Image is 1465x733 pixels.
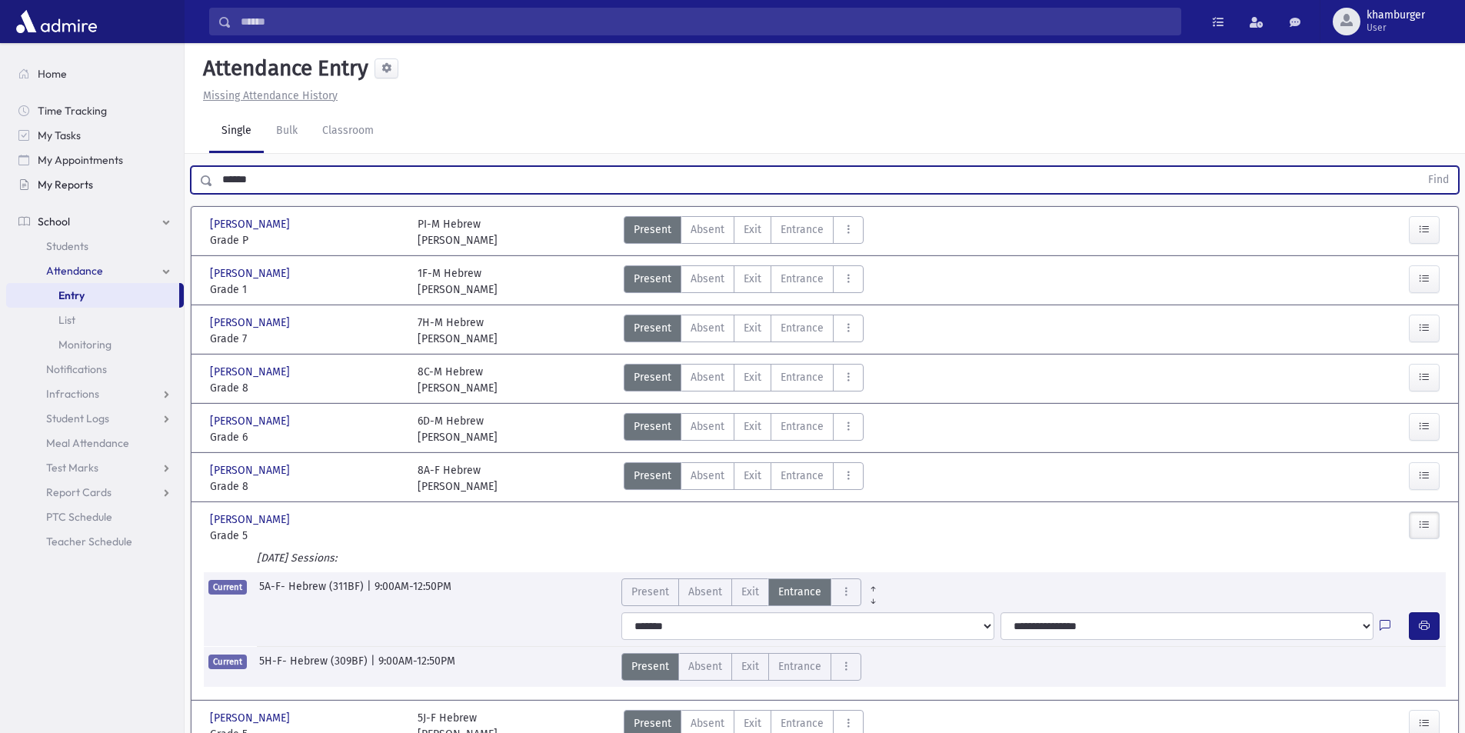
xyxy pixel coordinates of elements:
[6,209,184,234] a: School
[46,387,99,401] span: Infractions
[6,332,184,357] a: Monitoring
[6,62,184,86] a: Home
[58,288,85,302] span: Entry
[203,89,338,102] u: Missing Attendance History
[778,584,821,600] span: Entrance
[209,110,264,153] a: Single
[781,468,824,484] span: Entrance
[418,315,498,347] div: 7H-M Hebrew [PERSON_NAME]
[624,216,864,248] div: AttTypes
[210,331,402,347] span: Grade 7
[621,653,861,681] div: AttTypes
[634,468,671,484] span: Present
[6,148,184,172] a: My Appointments
[259,653,371,681] span: 5H-F- Hebrew (309BF)
[210,413,293,429] span: [PERSON_NAME]
[210,710,293,726] span: [PERSON_NAME]
[210,216,293,232] span: [PERSON_NAME]
[208,655,247,669] span: Current
[46,461,98,475] span: Test Marks
[58,313,75,327] span: List
[6,357,184,381] a: Notifications
[691,271,724,287] span: Absent
[634,418,671,435] span: Present
[259,578,367,606] span: 5A-F- Hebrew (311BF)
[1367,9,1425,22] span: khamburger
[378,653,455,681] span: 9:00AM-12:50PM
[46,264,103,278] span: Attendance
[624,315,864,347] div: AttTypes
[6,258,184,283] a: Attendance
[744,715,761,731] span: Exit
[624,462,864,495] div: AttTypes
[744,271,761,287] span: Exit
[691,222,724,238] span: Absent
[781,271,824,287] span: Entrance
[624,413,864,445] div: AttTypes
[197,89,338,102] a: Missing Attendance History
[741,584,759,600] span: Exit
[634,369,671,385] span: Present
[744,222,761,238] span: Exit
[210,282,402,298] span: Grade 1
[744,468,761,484] span: Exit
[257,551,337,565] i: [DATE] Sessions:
[208,580,247,595] span: Current
[418,364,498,396] div: 8C-M Hebrew [PERSON_NAME]
[210,265,293,282] span: [PERSON_NAME]
[12,6,101,37] img: AdmirePro
[197,55,368,82] h5: Attendance Entry
[6,172,184,197] a: My Reports
[6,234,184,258] a: Students
[691,369,724,385] span: Absent
[744,369,761,385] span: Exit
[778,658,821,675] span: Entrance
[781,222,824,238] span: Entrance
[46,411,109,425] span: Student Logs
[634,320,671,336] span: Present
[861,591,885,603] a: All Later
[6,123,184,148] a: My Tasks
[310,110,386,153] a: Classroom
[210,315,293,331] span: [PERSON_NAME]
[46,485,112,499] span: Report Cards
[264,110,310,153] a: Bulk
[6,529,184,554] a: Teacher Schedule
[46,362,107,376] span: Notifications
[6,381,184,406] a: Infractions
[38,178,93,192] span: My Reports
[621,578,885,606] div: AttTypes
[46,436,129,450] span: Meal Attendance
[46,535,132,548] span: Teacher Schedule
[781,369,824,385] span: Entrance
[744,320,761,336] span: Exit
[371,653,378,681] span: |
[624,364,864,396] div: AttTypes
[38,215,70,228] span: School
[46,239,88,253] span: Students
[741,658,759,675] span: Exit
[6,406,184,431] a: Student Logs
[418,216,498,248] div: PI-M Hebrew [PERSON_NAME]
[781,320,824,336] span: Entrance
[418,462,498,495] div: 8A-F Hebrew [PERSON_NAME]
[631,658,669,675] span: Present
[688,658,722,675] span: Absent
[367,578,375,606] span: |
[634,715,671,731] span: Present
[634,222,671,238] span: Present
[6,98,184,123] a: Time Tracking
[418,413,498,445] div: 6D-M Hebrew [PERSON_NAME]
[634,271,671,287] span: Present
[231,8,1180,35] input: Search
[6,283,179,308] a: Entry
[691,468,724,484] span: Absent
[6,480,184,505] a: Report Cards
[210,478,402,495] span: Grade 8
[6,431,184,455] a: Meal Attendance
[38,67,67,81] span: Home
[38,153,123,167] span: My Appointments
[861,578,885,591] a: All Prior
[691,715,724,731] span: Absent
[375,578,451,606] span: 9:00AM-12:50PM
